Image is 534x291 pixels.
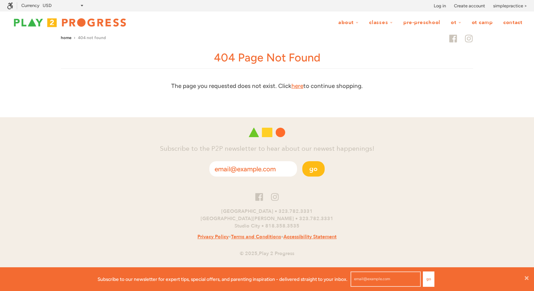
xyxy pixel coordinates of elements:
[499,16,527,29] a: Contact
[423,271,434,287] button: Go
[467,16,497,29] a: OT Camp
[197,233,229,240] a: Privacy Policy
[365,16,397,29] a: Classes
[74,35,75,40] span: ›
[21,3,39,8] label: Currency
[446,16,466,29] a: OT
[454,2,485,9] a: Create account
[61,34,106,41] nav: breadcrumbs
[61,35,71,40] a: Home
[7,16,133,30] img: Play2Progress logo
[434,2,446,9] a: Log in
[249,128,285,137] img: Play 2 Progress logo
[351,271,421,287] input: email@example.com
[78,35,106,40] span: 404 Not Found
[61,144,473,155] h4: Subscribe to the P2P newsletter to hear about our newest happenings!
[98,275,347,283] p: Subscribe to our newsletter for expert tips, special offers, and parenting inspiration - delivere...
[334,16,363,29] a: About
[291,82,303,89] a: here
[231,233,281,240] a: Terms and Conditions
[493,2,527,9] a: simplepractice >
[209,161,297,177] input: email@example.com
[99,81,435,91] p: The page you requested does not exist. Click to continue shopping.
[283,233,337,240] a: Accessibility Statement
[302,161,325,177] button: Go
[259,250,294,257] a: Play 2 Progress
[61,50,473,69] h1: 404 Page Not Found
[399,16,445,29] a: Pre-Preschool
